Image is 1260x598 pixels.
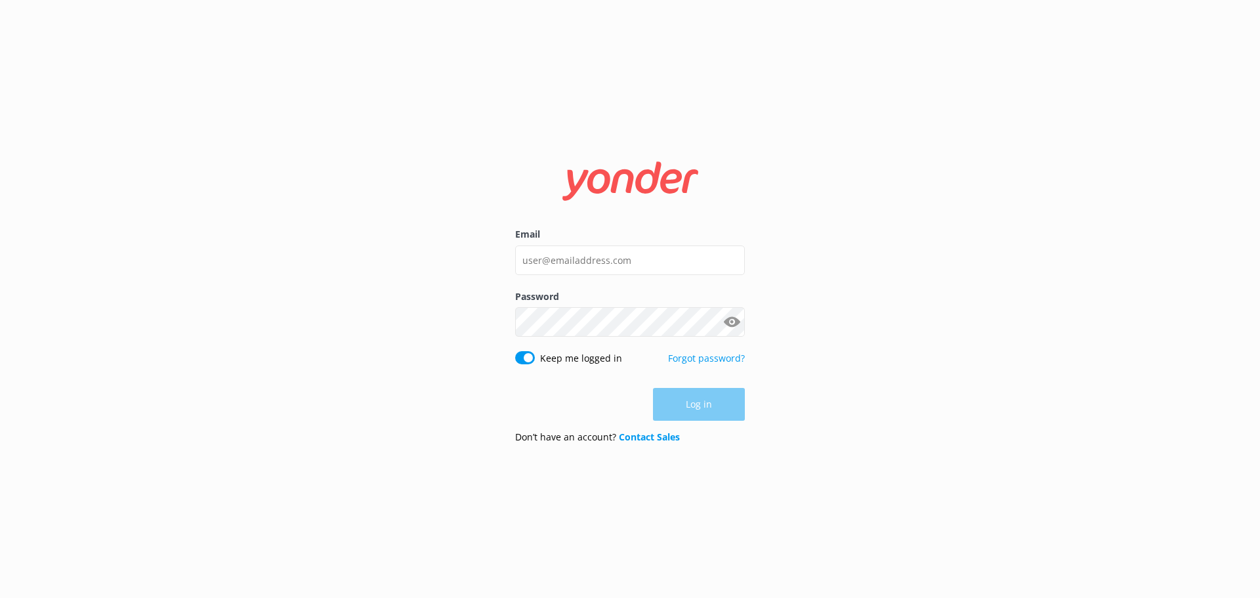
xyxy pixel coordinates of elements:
[515,289,745,304] label: Password
[668,352,745,364] a: Forgot password?
[515,227,745,242] label: Email
[719,309,745,335] button: Show password
[515,430,680,444] p: Don’t have an account?
[619,431,680,443] a: Contact Sales
[515,246,745,275] input: user@emailaddress.com
[540,351,622,366] label: Keep me logged in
